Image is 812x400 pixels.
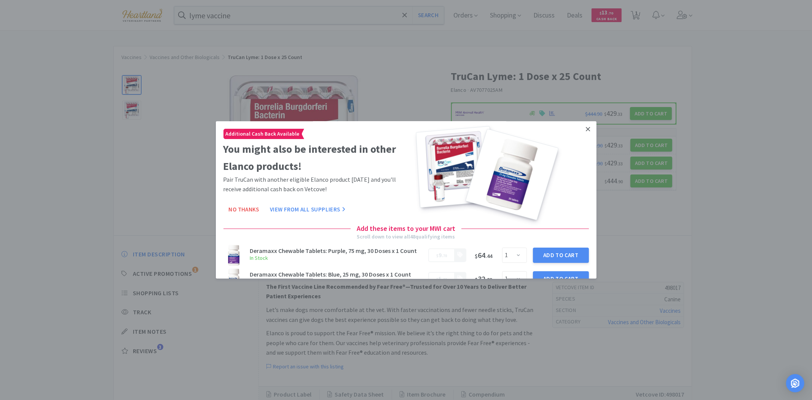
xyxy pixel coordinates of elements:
span: . [436,251,447,259]
h2: You might also be interested in other Elanco products! [223,141,403,175]
span: 00 [443,277,447,282]
img: 77fa4bcb430041c29cb06d5d5080539a_196476.jpeg [223,245,244,266]
button: View From All Suppliers [265,202,351,217]
span: 5 [439,275,442,282]
span: 70 [443,253,447,258]
span: 9 [439,251,442,259]
span: $ [436,253,439,258]
span: $ [475,253,478,259]
span: Additional Cash Back Available [224,129,302,139]
button: Add to Cart [533,271,589,286]
div: Open Intercom Messenger [786,374,804,392]
button: Add to Cart [533,248,589,263]
span: 32 [475,274,492,283]
div: Scroll down to view all 48 qualifying items [357,233,455,241]
h4: Add these items to your MWI cart [351,223,461,234]
span: $ [475,276,478,283]
h6: In Stock [250,254,424,262]
p: Pair TruCan with another eligible Elanco product [DATE] and you'll receive additional cash back o... [223,175,403,194]
span: . 83 [485,276,492,283]
h3: Deramaxx Chewable Tablets: Blue, 25 mg, 30 Doses x 1 Count [250,272,424,278]
h3: Deramaxx Chewable Tablets: Purple, 75 mg, 30 Doses x 1 Count [250,248,424,254]
button: No Thanks [223,202,265,217]
img: 42eac7e6b68649eea33e2076fa326056_196558.jpeg [223,269,244,289]
span: 64 [475,250,492,260]
span: . [436,275,447,282]
span: . 44 [485,253,492,259]
h6: In Stock [250,278,424,286]
span: $ [436,277,439,282]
